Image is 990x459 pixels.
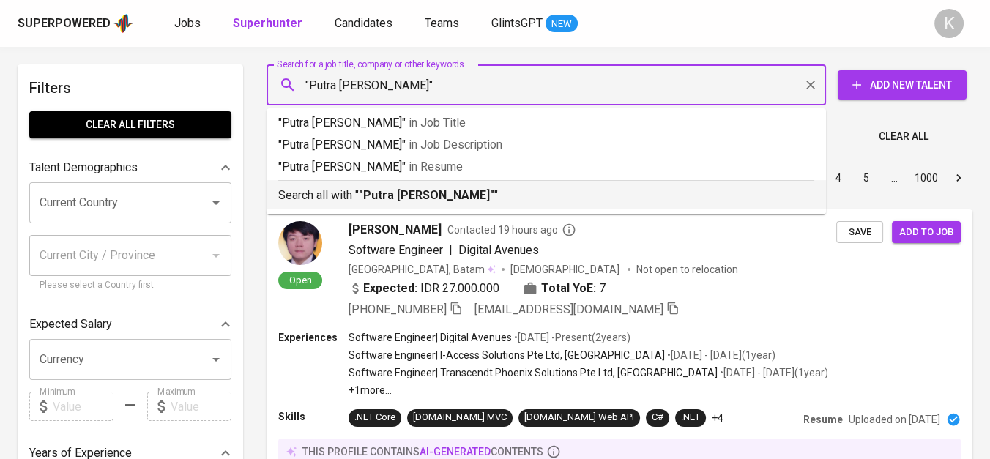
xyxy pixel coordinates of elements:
span: Open [283,274,318,286]
p: Expected Salary [29,316,112,333]
nav: pagination navigation [713,166,972,190]
div: IDR 27.000.000 [349,280,499,297]
p: • [DATE] - Present ( 2 years ) [512,330,630,345]
div: Talent Demographics [29,153,231,182]
p: Software Engineer | I-Access Solutions Pte Ltd, [GEOGRAPHIC_DATA] [349,348,665,362]
span: AI-generated [420,446,491,458]
div: … [882,171,906,185]
span: in Resume [409,160,463,173]
p: this profile contains contents [302,444,543,459]
a: Superhunter [233,15,305,33]
span: Teams [425,16,459,30]
button: Go to page 4 [827,166,850,190]
div: .NET Core [354,411,395,425]
span: GlintsGPT [491,16,543,30]
div: [DOMAIN_NAME] MVC [413,411,507,425]
button: Add New Talent [838,70,967,100]
p: Software Engineer | Digital Avenues [349,330,512,345]
button: Clear All filters [29,111,231,138]
b: Superhunter [233,16,302,30]
p: Talent Demographics [29,159,138,176]
button: Open [206,349,226,370]
input: Value [171,392,231,421]
span: [DEMOGRAPHIC_DATA] [510,262,622,277]
p: "Putra [PERSON_NAME]" [278,136,814,154]
button: Clear All [873,123,934,150]
button: Go to page 1000 [910,166,942,190]
a: Superpoweredapp logo [18,12,133,34]
span: Add New Talent [849,76,955,94]
span: Software Engineer [349,243,443,257]
p: +4 [712,411,723,425]
a: Candidates [335,15,395,33]
b: Total YoE: [541,280,596,297]
span: NEW [546,17,578,31]
button: Clear [800,75,821,95]
img: ef837fdd01022966858f28fcf664b954.jpg [278,221,322,265]
div: Superpowered [18,15,111,32]
span: Candidates [335,16,392,30]
span: [PERSON_NAME] [349,221,442,239]
span: Digital Avenues [458,243,539,257]
p: +1 more ... [349,383,828,398]
div: C# [652,411,663,425]
input: Value [53,392,113,421]
span: [PHONE_NUMBER] [349,302,447,316]
h6: Filters [29,76,231,100]
div: Expected Salary [29,310,231,339]
a: Jobs [174,15,204,33]
p: • [DATE] - [DATE] ( 1 year ) [665,348,775,362]
p: Skills [278,409,349,424]
span: 7 [599,280,606,297]
img: app logo [113,12,133,34]
span: | [449,242,453,259]
div: K [934,9,964,38]
p: Experiences [278,330,349,345]
p: Please select a Country first [40,278,221,293]
p: Uploaded on [DATE] [849,412,940,427]
span: Clear All filters [41,116,220,134]
a: GlintsGPT NEW [491,15,578,33]
p: • [DATE] - [DATE] ( 1 year ) [718,365,828,380]
p: "Putra [PERSON_NAME]" [278,114,814,132]
svg: By Batam recruiter [562,223,576,237]
button: Open [206,193,226,213]
span: Save [844,224,876,241]
button: Save [836,221,883,244]
span: Clear All [879,127,928,146]
button: Add to job [892,221,961,244]
span: Add to job [899,224,953,241]
span: Jobs [174,16,201,30]
button: Go to page 5 [855,166,878,190]
div: [GEOGRAPHIC_DATA], Batam [349,262,496,277]
span: Contacted 19 hours ago [447,223,576,237]
div: [DOMAIN_NAME] Web API [524,411,634,425]
b: Expected: [363,280,417,297]
p: Resume [803,412,843,427]
p: Not open to relocation [636,262,738,277]
span: [EMAIL_ADDRESS][DOMAIN_NAME] [474,302,663,316]
p: "Putra [PERSON_NAME]" [278,158,814,176]
div: .NET [681,411,700,425]
b: "Putra [PERSON_NAME]" [359,188,494,202]
a: Teams [425,15,462,33]
span: in Job Title [409,116,466,130]
button: Go to next page [947,166,970,190]
p: Software Engineer | Transcendt Phoenix Solutions Pte Ltd, [GEOGRAPHIC_DATA] [349,365,718,380]
p: Search all with " " [278,187,814,204]
span: in Job Description [409,138,502,152]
